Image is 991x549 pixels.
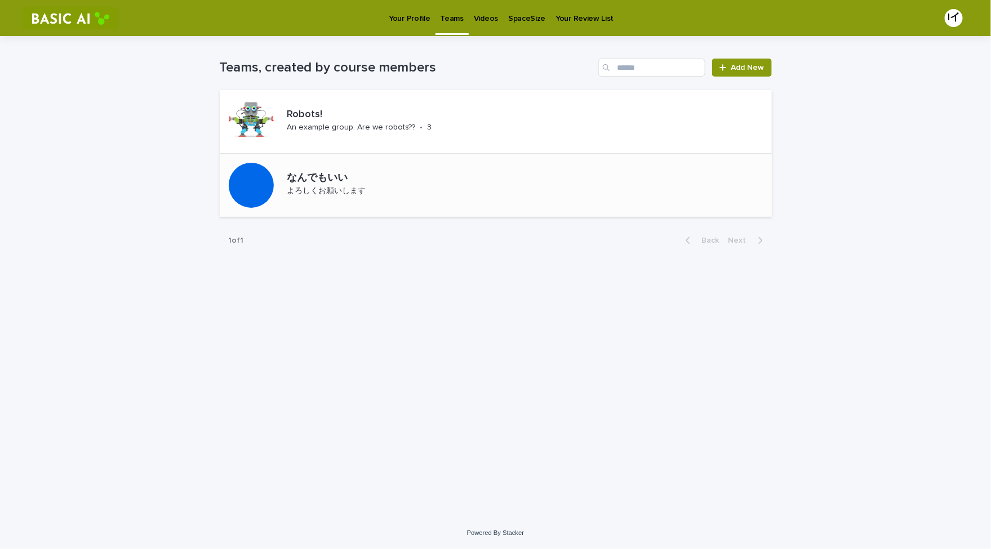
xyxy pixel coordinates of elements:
[428,123,432,132] p: 3
[677,235,724,246] button: Back
[945,9,963,27] div: Iイ
[287,109,468,121] p: Robots!
[467,529,524,536] a: Powered By Stacker
[220,60,594,76] h1: Teams, created by course members
[23,7,118,29] img: RtIB8pj2QQiOZo6waziI
[731,64,765,72] span: Add New
[220,227,253,255] p: 1 of 1
[220,90,772,154] a: Robots!An example group. Are we robots??•3
[420,123,423,132] p: •
[220,154,772,217] a: なんでもいいよろしくお願いします
[287,123,416,132] p: An example group. Are we robots??
[287,186,366,196] p: よろしくお願いします
[724,235,772,246] button: Next
[598,59,705,77] input: Search
[728,236,753,244] span: Next
[287,172,427,185] p: なんでもいい
[695,236,719,244] span: Back
[712,59,771,77] a: Add New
